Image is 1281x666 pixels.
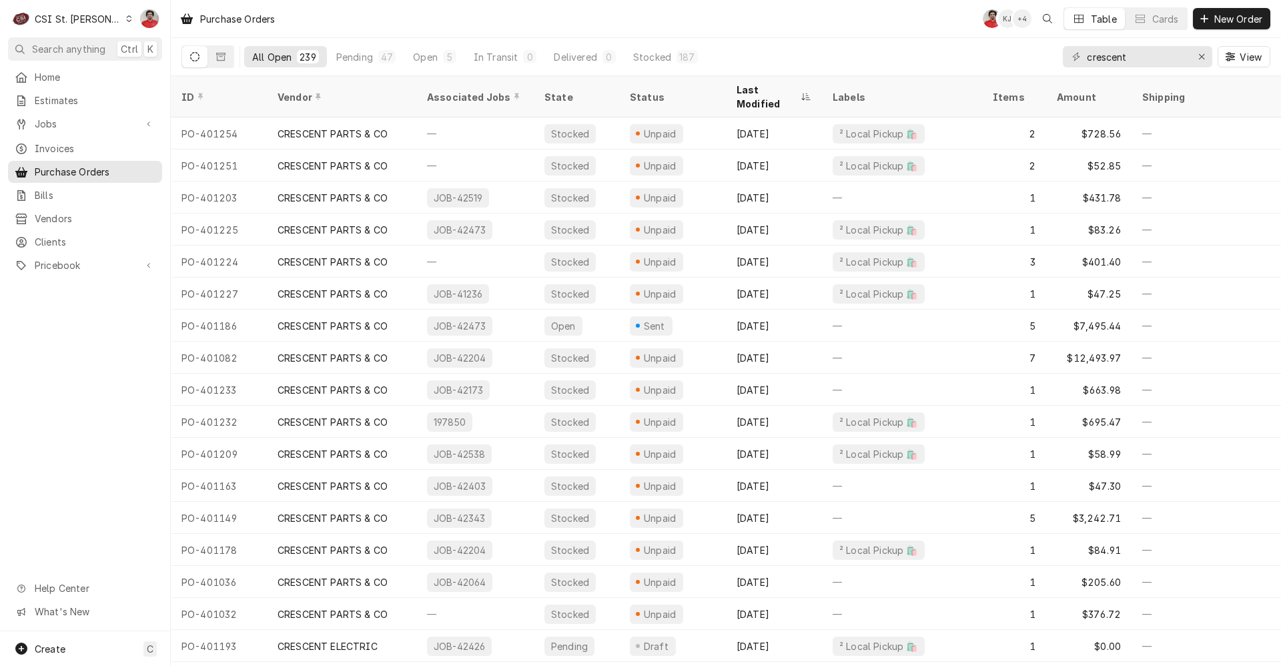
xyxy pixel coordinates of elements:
div: Unpaid [642,575,678,589]
div: — [1132,149,1281,182]
div: Nicholas Faubert's Avatar [140,9,159,28]
div: $695.47 [1046,406,1132,438]
a: Purchase Orders [8,161,162,183]
div: $401.40 [1046,246,1132,278]
div: 1 [982,374,1046,406]
div: Draft [642,639,671,653]
div: CRESCENT PARTS & CO [278,447,388,461]
div: Unpaid [642,447,678,461]
div: [DATE] [726,406,822,438]
div: Stocked [550,127,590,141]
div: $0.00 [1046,630,1132,662]
div: [DATE] [726,246,822,278]
div: PO-401178 [171,534,267,566]
div: [DATE] [726,534,822,566]
div: — [1132,182,1281,214]
div: CRESCENT PARTS & CO [278,351,388,365]
div: PO-401193 [171,630,267,662]
div: All Open [252,50,292,64]
div: 5 [982,502,1046,534]
div: Stocked [550,575,590,589]
div: Pending [336,50,373,64]
button: Search anythingCtrlK [8,37,162,61]
div: ² Local Pickup 🛍️ [838,159,919,173]
div: ² Local Pickup 🛍️ [838,447,919,461]
div: CRESCENT PARTS & CO [278,575,388,589]
div: Unpaid [642,479,678,493]
div: 1 [982,598,1046,630]
div: Stocked [550,383,590,397]
div: PO-401209 [171,438,267,470]
span: K [147,42,153,56]
div: $84.91 [1046,534,1132,566]
input: Keyword search [1087,46,1187,67]
div: Stocked [550,415,590,429]
button: Open search [1037,8,1058,29]
div: Stocked [550,447,590,461]
div: $12,493.97 [1046,342,1132,374]
div: NF [983,9,1001,28]
div: $7,495.44 [1046,310,1132,342]
div: ² Local Pickup 🛍️ [838,287,919,301]
div: $376.72 [1046,598,1132,630]
div: [DATE] [726,470,822,502]
div: Stocked [550,511,590,525]
div: Stocked [550,255,590,269]
div: JOB-42204 [432,543,487,557]
div: 2 [982,149,1046,182]
div: Unpaid [642,287,678,301]
div: — [822,598,982,630]
div: CRESCENT PARTS & CO [278,319,388,333]
button: New Order [1193,8,1270,29]
div: $83.26 [1046,214,1132,246]
div: 1 [982,566,1046,598]
div: JOB-42064 [432,575,487,589]
a: Go to Help Center [8,577,162,599]
div: NF [140,9,159,28]
div: Unpaid [642,511,678,525]
div: CRESCENT PARTS & CO [278,255,388,269]
div: Unpaid [642,543,678,557]
span: Clients [35,235,155,249]
div: JOB-42426 [432,639,486,653]
div: — [416,598,534,630]
a: Bills [8,184,162,206]
div: [DATE] [726,342,822,374]
div: JOB-42473 [432,223,487,237]
div: — [1132,342,1281,374]
div: JOB-42519 [432,191,484,205]
div: Open [413,50,438,64]
div: — [1132,566,1281,598]
div: Nicholas Faubert's Avatar [983,9,1001,28]
div: $52.85 [1046,149,1132,182]
div: — [1132,630,1281,662]
span: C [147,642,153,656]
div: — [822,470,982,502]
div: — [1132,406,1281,438]
div: 5 [446,50,454,64]
div: Stocked [550,287,590,301]
div: Table [1091,12,1117,26]
div: PO-401032 [171,598,267,630]
div: + 4 [1013,9,1031,28]
div: $47.25 [1046,278,1132,310]
div: 1 [982,630,1046,662]
div: — [1132,278,1281,310]
div: 197850 [432,415,467,429]
div: Delivered [554,50,596,64]
div: — [1132,438,1281,470]
div: 1 [982,534,1046,566]
div: CSI St. Louis's Avatar [12,9,31,28]
div: C [12,9,31,28]
div: 47 [381,50,393,64]
div: [DATE] [726,278,822,310]
a: Home [8,66,162,88]
span: Ctrl [121,42,138,56]
div: Stocked [550,607,590,621]
div: [DATE] [726,502,822,534]
div: PO-401082 [171,342,267,374]
a: Go to What's New [8,601,162,623]
div: Associated Jobs [427,90,523,104]
div: PO-401203 [171,182,267,214]
div: [DATE] [726,438,822,470]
